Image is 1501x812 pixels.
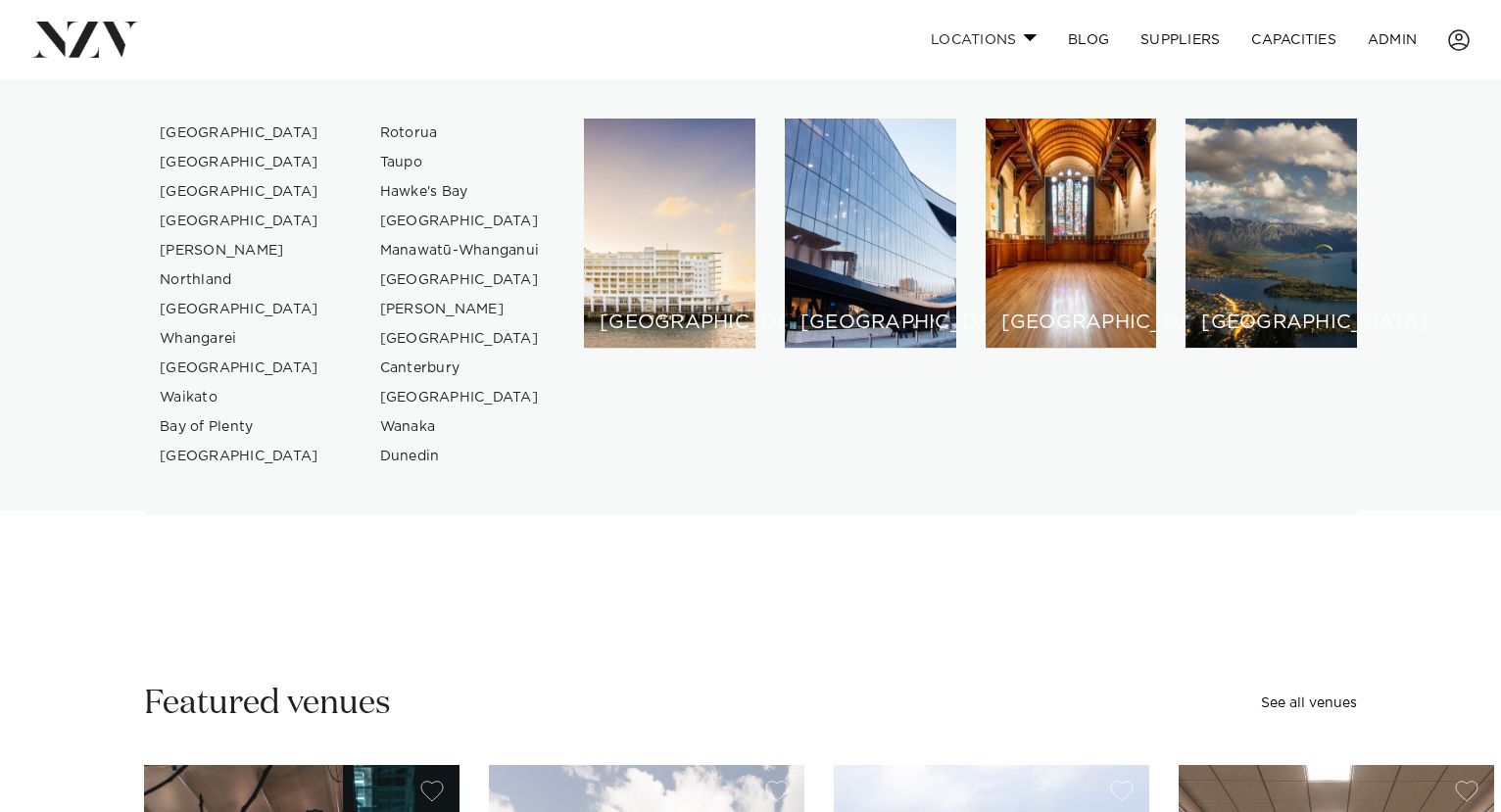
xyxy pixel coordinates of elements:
[364,148,556,177] a: Taupo
[144,236,335,265] a: [PERSON_NAME]
[144,177,335,207] a: [GEOGRAPHIC_DATA]
[364,207,556,236] a: [GEOGRAPHIC_DATA]
[1186,119,1357,349] a: Queenstown venues [GEOGRAPHIC_DATA]
[364,119,556,148] a: Rotorua
[31,22,138,57] img: nzv-logo.png
[600,312,740,333] h6: [GEOGRAPHIC_DATA]
[144,119,335,148] a: [GEOGRAPHIC_DATA]
[915,19,1052,61] a: Locations
[144,324,335,354] a: Whangarei
[1261,696,1357,710] a: See all venues
[364,177,556,207] a: Hawke's Bay
[364,412,556,442] a: Wanaka
[986,119,1157,349] a: Christchurch venues [GEOGRAPHIC_DATA]
[364,265,556,295] a: [GEOGRAPHIC_DATA]
[364,295,556,324] a: [PERSON_NAME]
[144,383,335,412] a: Waikato
[1201,312,1341,333] h6: [GEOGRAPHIC_DATA]
[364,324,556,354] a: [GEOGRAPHIC_DATA]
[1125,19,1235,61] a: SUPPLIERS
[800,312,941,333] h6: [GEOGRAPHIC_DATA]
[785,119,956,349] a: Wellington venues [GEOGRAPHIC_DATA]
[364,236,556,265] a: Manawatū-Whanganui
[1235,19,1352,61] a: Capacities
[144,354,335,383] a: [GEOGRAPHIC_DATA]
[1052,19,1125,61] a: BLOG
[144,412,335,442] a: Bay of Plenty
[144,148,335,177] a: [GEOGRAPHIC_DATA]
[144,295,335,324] a: [GEOGRAPHIC_DATA]
[1001,312,1141,333] h6: [GEOGRAPHIC_DATA]
[364,383,556,412] a: [GEOGRAPHIC_DATA]
[144,682,391,726] h2: Featured venues
[144,442,335,471] a: [GEOGRAPHIC_DATA]
[364,354,556,383] a: Canterbury
[584,119,755,349] a: Auckland venues [GEOGRAPHIC_DATA]
[144,207,335,236] a: [GEOGRAPHIC_DATA]
[144,265,335,295] a: Northland
[1352,19,1432,61] a: ADMIN
[364,442,556,471] a: Dunedin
